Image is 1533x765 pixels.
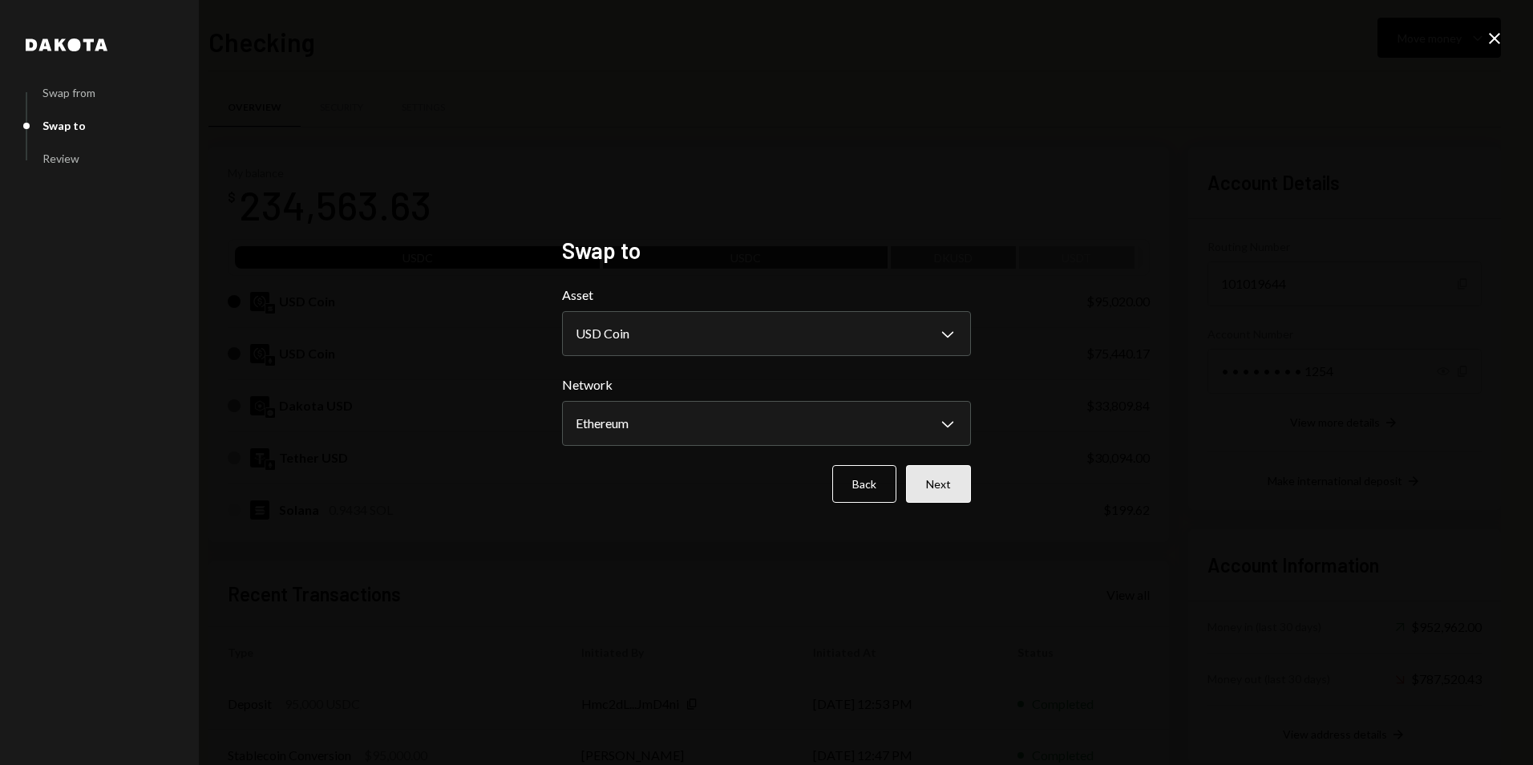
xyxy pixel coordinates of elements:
[42,86,95,99] div: Swap from
[562,235,971,266] h2: Swap to
[562,401,971,446] button: Network
[562,311,971,356] button: Asset
[906,465,971,503] button: Next
[42,152,79,165] div: Review
[42,119,86,132] div: Swap to
[562,375,971,395] label: Network
[832,465,896,503] button: Back
[562,285,971,305] label: Asset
